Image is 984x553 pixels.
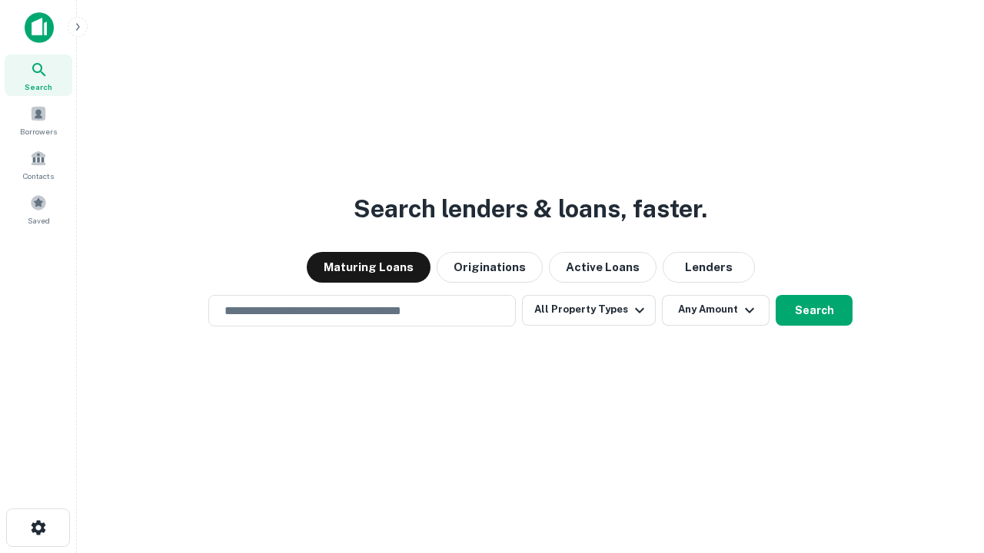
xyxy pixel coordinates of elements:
[354,190,707,227] h3: Search lenders & loans, faster.
[20,125,57,137] span: Borrowers
[25,81,52,93] span: Search
[5,55,72,96] a: Search
[437,252,543,283] button: Originations
[5,188,72,230] a: Saved
[23,170,54,182] span: Contacts
[776,295,853,326] button: Search
[662,295,770,326] button: Any Amount
[5,144,72,185] a: Contacts
[907,430,984,504] iframe: Chat Widget
[25,12,54,43] img: capitalize-icon.png
[5,99,72,141] a: Borrowers
[663,252,755,283] button: Lenders
[307,252,430,283] button: Maturing Loans
[522,295,656,326] button: All Property Types
[549,252,657,283] button: Active Loans
[28,214,50,227] span: Saved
